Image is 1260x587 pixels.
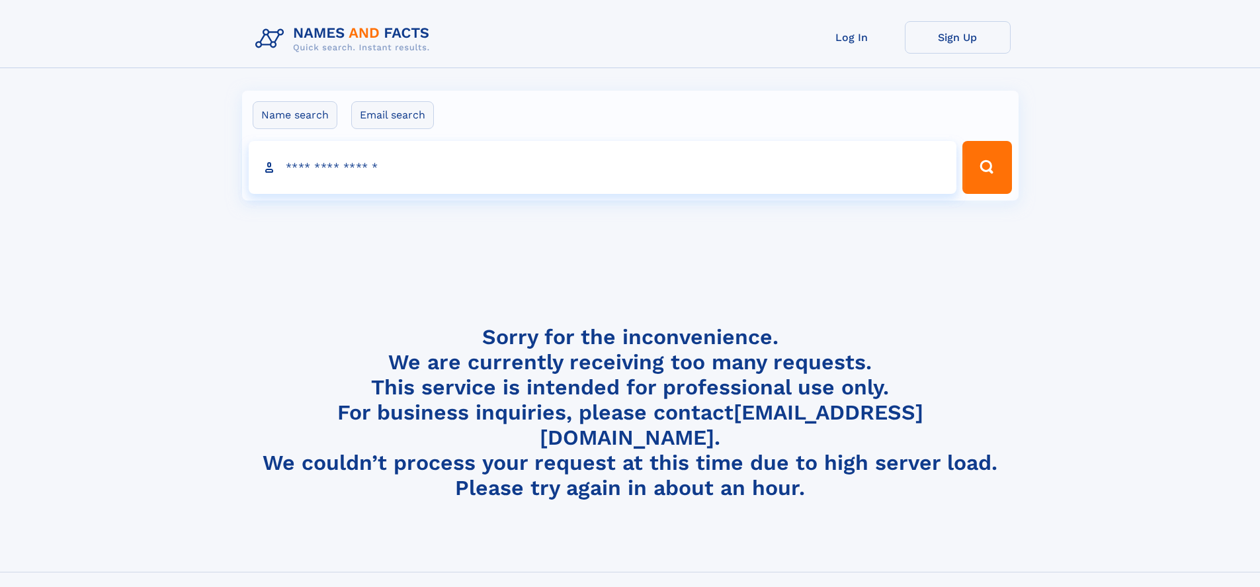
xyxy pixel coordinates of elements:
[962,141,1011,194] button: Search Button
[540,400,923,450] a: [EMAIL_ADDRESS][DOMAIN_NAME]
[250,21,441,57] img: Logo Names and Facts
[250,324,1011,501] h4: Sorry for the inconvenience. We are currently receiving too many requests. This service is intend...
[905,21,1011,54] a: Sign Up
[249,141,957,194] input: search input
[351,101,434,129] label: Email search
[253,101,337,129] label: Name search
[799,21,905,54] a: Log In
